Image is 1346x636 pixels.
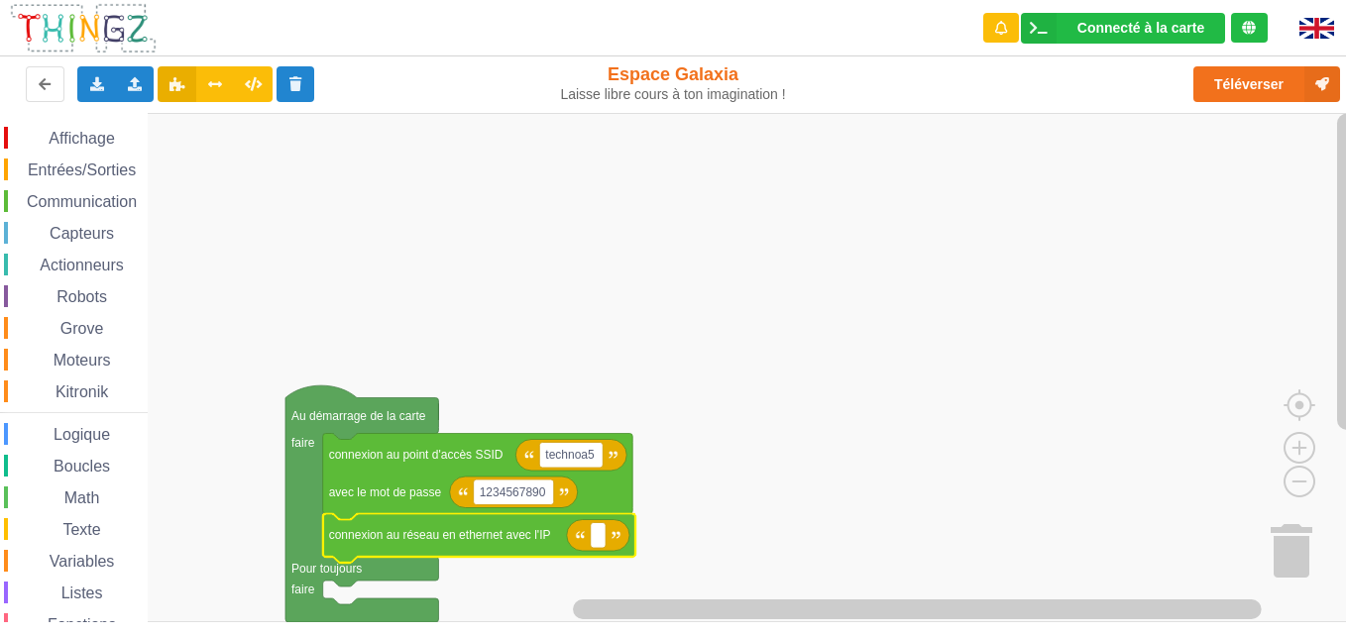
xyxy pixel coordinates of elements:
span: Listes [58,584,106,601]
span: Logique [51,426,113,443]
text: Pour toujours [291,562,362,576]
span: Moteurs [51,352,114,369]
text: avec le mot de passe [329,485,442,499]
span: Robots [54,288,110,305]
img: gb.png [1299,18,1334,39]
div: Ta base fonctionne bien ! [1021,13,1225,44]
span: Entrées/Sorties [25,161,139,178]
div: Laisse libre cours à ton imagination ! [559,86,787,103]
span: Fonctions [45,616,119,633]
span: Grove [57,320,107,337]
span: Math [61,489,103,506]
div: Tu es connecté au serveur de création de Thingz [1231,13,1268,43]
text: connexion au réseau en ethernet avec l'IP [329,528,551,542]
span: Texte [59,521,103,538]
div: Connecté à la carte [1077,21,1204,35]
span: Variables [47,553,118,570]
span: Actionneurs [37,257,127,273]
span: Boucles [51,458,113,475]
div: Espace Galaxia [559,63,787,103]
text: technoa5 [545,448,595,462]
img: thingz_logo.png [9,2,158,54]
span: Communication [24,193,140,210]
text: faire [291,583,315,596]
span: Capteurs [47,225,117,242]
span: Kitronik [53,383,111,400]
text: connexion au point d'accès SSID [329,448,504,462]
text: Au démarrage de la carte [291,408,426,422]
text: faire [291,435,315,449]
span: Affichage [46,130,117,147]
text: 1234567890 [480,485,546,499]
button: Téléverser [1193,66,1340,102]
